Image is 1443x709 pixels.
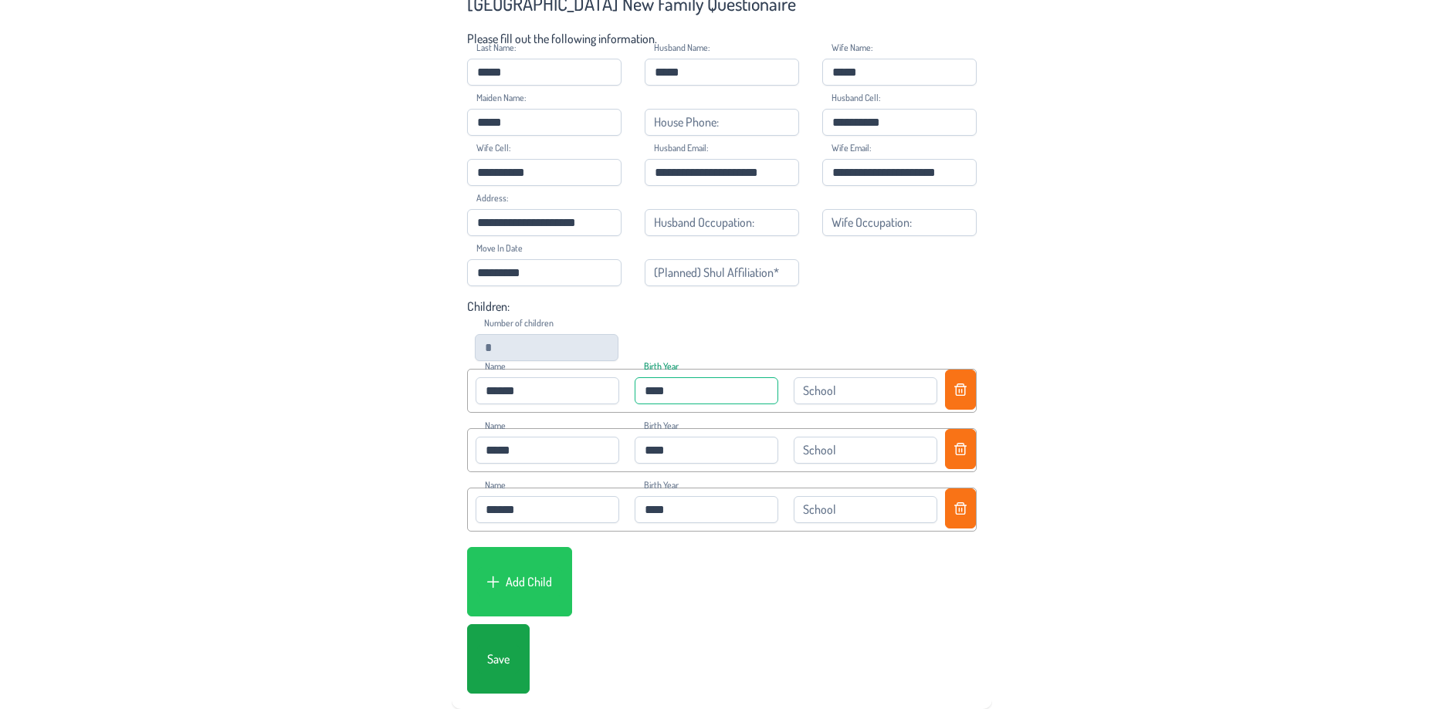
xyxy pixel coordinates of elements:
button: Add Child [477,567,562,596]
p: Children: [467,299,977,314]
button: Save [477,644,520,674]
span: Add Child [506,574,552,589]
p: Please fill out the following information. [467,31,977,46]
